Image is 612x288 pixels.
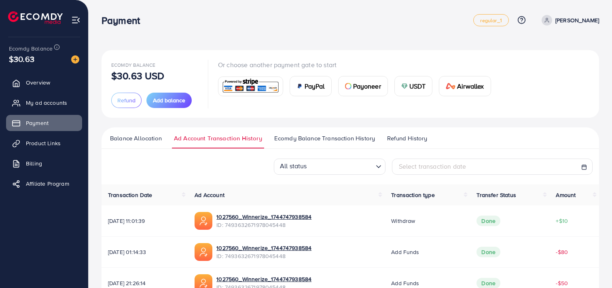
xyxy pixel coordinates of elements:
iframe: Chat [578,252,606,282]
span: All status [278,159,309,173]
span: Ecomdy Balance [9,44,53,53]
div: Search for option [274,159,385,175]
a: 1027560_Winnerize_1744747938584 [216,275,311,283]
a: Billing [6,155,82,172]
span: [DATE] 11:01:39 [108,217,182,225]
span: Transaction type [391,191,435,199]
img: card [296,83,303,89]
span: Billing [26,159,42,167]
span: Ecomdy Balance [111,61,155,68]
span: [DATE] 01:14:33 [108,248,182,256]
a: 1027560_Winnerize_1744747938584 [216,244,311,252]
span: Payment [26,119,49,127]
a: Product Links [6,135,82,151]
a: cardAirwallex [439,76,491,96]
img: card [221,78,280,95]
span: Add funds [391,279,419,287]
span: Withdraw [391,217,415,225]
span: ID: 7493632671978045448 [216,252,311,260]
span: Refund [117,96,136,104]
span: Amount [556,191,576,199]
span: [DATE] 21:26:14 [108,279,182,287]
span: Done [476,247,500,257]
a: Affiliate Program [6,176,82,192]
span: $30.63 [9,53,34,65]
a: cardPayPal [290,76,332,96]
span: Transfer Status [476,191,516,199]
img: card [446,83,455,89]
span: Ad Account [195,191,224,199]
a: cardPayoneer [338,76,388,96]
a: My ad accounts [6,95,82,111]
a: Payment [6,115,82,131]
span: regular_1 [480,18,502,23]
span: -$80 [556,248,568,256]
span: Add funds [391,248,419,256]
span: Affiliate Program [26,180,69,188]
img: image [71,55,79,64]
span: My ad accounts [26,99,67,107]
a: [PERSON_NAME] [538,15,599,25]
span: Payoneer [353,81,381,91]
span: Add balance [153,96,185,104]
span: Balance Allocation [110,134,162,143]
a: 1027560_Winnerize_1744747938584 [216,213,311,221]
span: ID: 7493632671978045448 [216,221,311,229]
span: -$50 [556,279,568,287]
span: Ad Account Transaction History [174,134,262,143]
span: Refund History [387,134,427,143]
span: +$10 [556,217,568,225]
span: Ecomdy Balance Transaction History [274,134,375,143]
span: Done [476,216,500,226]
img: ic-ads-acc.e4c84228.svg [195,212,212,230]
span: Airwallex [457,81,484,91]
button: Add balance [146,93,192,108]
img: ic-ads-acc.e4c84228.svg [195,243,212,261]
span: PayPal [305,81,325,91]
h3: Payment [102,15,146,26]
img: card [345,83,352,89]
span: Select transaction date [399,162,466,171]
span: USDT [409,81,426,91]
input: Search for option [309,160,373,173]
p: $30.63 USD [111,71,165,80]
a: cardUSDT [394,76,433,96]
span: Transaction Date [108,191,152,199]
img: logo [8,11,63,24]
a: regular_1 [473,14,508,26]
button: Refund [111,93,142,108]
img: card [401,83,408,89]
a: Overview [6,74,82,91]
a: card [218,76,283,96]
p: [PERSON_NAME] [555,15,599,25]
span: Product Links [26,139,61,147]
img: menu [71,15,80,25]
p: Or choose another payment gate to start [218,60,498,70]
span: Overview [26,78,50,87]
